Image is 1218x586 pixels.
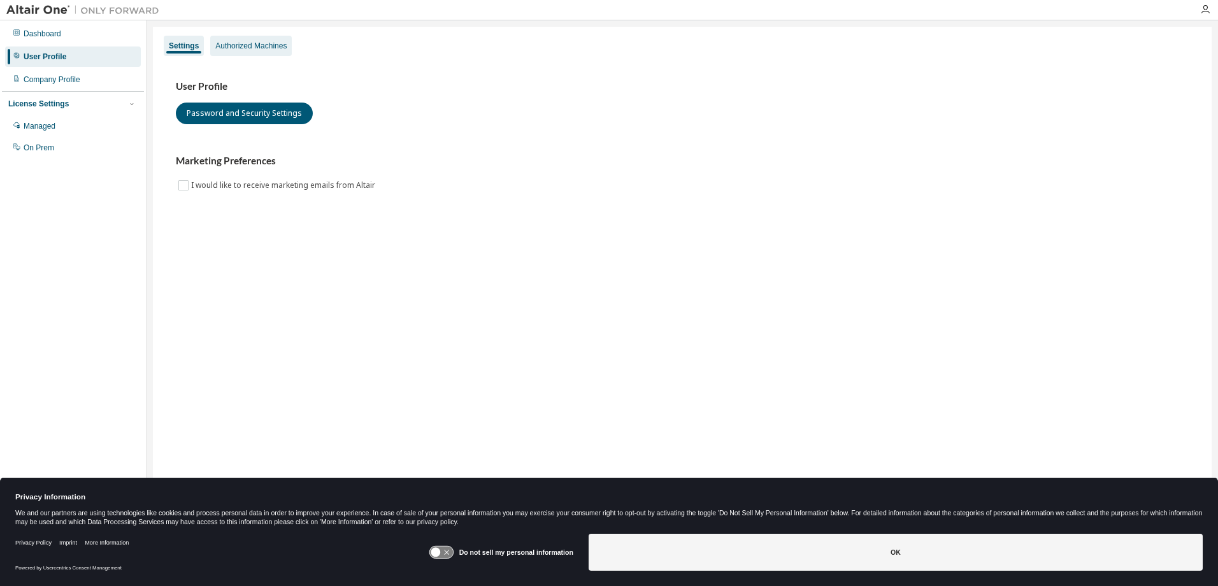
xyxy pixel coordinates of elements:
[24,75,80,85] div: Company Profile
[176,103,313,124] button: Password and Security Settings
[176,155,1189,168] h3: Marketing Preferences
[24,52,66,62] div: User Profile
[24,29,61,39] div: Dashboard
[176,80,1189,93] h3: User Profile
[215,41,287,51] div: Authorized Machines
[24,121,55,131] div: Managed
[6,4,166,17] img: Altair One
[191,178,378,193] label: I would like to receive marketing emails from Altair
[169,41,199,51] div: Settings
[24,143,54,153] div: On Prem
[8,99,69,109] div: License Settings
